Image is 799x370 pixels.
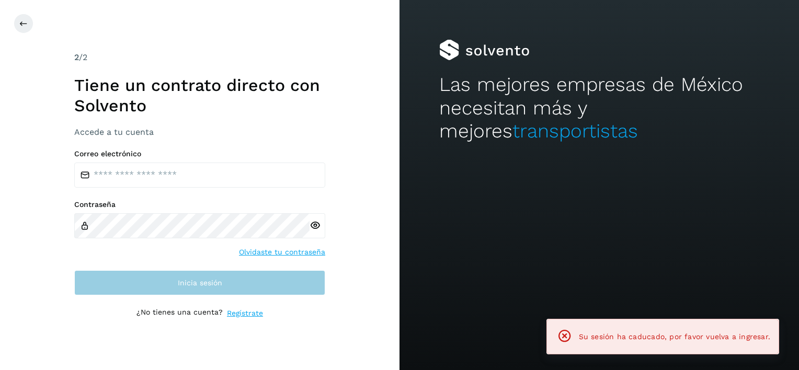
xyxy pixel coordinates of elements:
div: /2 [74,51,325,64]
label: Contraseña [74,200,325,209]
span: Inicia sesión [178,279,222,286]
a: Olvidaste tu contraseña [239,247,325,258]
button: Inicia sesión [74,270,325,295]
h2: Las mejores empresas de México necesitan más y mejores [439,73,759,143]
span: transportistas [512,120,638,142]
a: Regístrate [227,308,263,319]
h1: Tiene un contrato directo con Solvento [74,75,325,115]
span: 2 [74,52,79,62]
label: Correo electrónico [74,149,325,158]
h3: Accede a tu cuenta [74,127,325,137]
p: ¿No tienes una cuenta? [136,308,223,319]
span: Su sesión ha caducado, por favor vuelva a ingresar. [579,332,770,341]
